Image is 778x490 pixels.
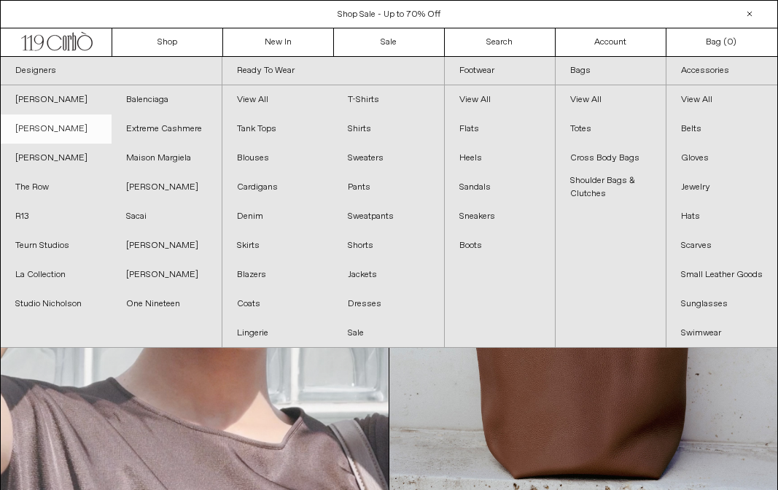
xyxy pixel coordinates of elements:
a: Sweatpants [333,202,444,231]
a: Flats [445,114,555,144]
a: Accessories [666,57,777,85]
a: [PERSON_NAME] [112,231,222,260]
a: Shoulder Bags & Clutches [556,173,666,202]
a: [PERSON_NAME] [1,85,112,114]
a: Footwear [445,57,555,85]
a: Sale [334,28,445,56]
a: Tank Tops [222,114,333,144]
a: T-Shirts [333,85,444,114]
a: Maison Margiela [112,144,222,173]
a: Skirts [222,231,333,260]
a: Shorts [333,231,444,260]
a: View All [556,85,666,114]
a: Sneakers [445,202,555,231]
a: Jackets [333,260,444,289]
a: View All [666,85,777,114]
a: Shop Sale - Up to 70% Off [338,9,440,20]
span: ) [727,36,736,49]
a: One Nineteen [112,289,222,319]
a: Bags [556,57,666,85]
a: Scarves [666,231,777,260]
a: Cardigans [222,173,333,202]
a: Studio Nicholson [1,289,112,319]
a: Boots [445,231,555,260]
span: 0 [727,36,733,48]
a: Heels [445,144,555,173]
a: View All [222,85,333,114]
a: [PERSON_NAME] [1,144,112,173]
a: Teurn Studios [1,231,112,260]
a: Cross Body Bags [556,144,666,173]
a: Designers [1,57,222,85]
a: Shirts [333,114,444,144]
a: Coats [222,289,333,319]
a: Extreme Cashmere [112,114,222,144]
a: Sale [333,319,444,348]
a: [PERSON_NAME] [112,173,222,202]
a: Sacai [112,202,222,231]
a: Ready To Wear [222,57,443,85]
a: New In [223,28,334,56]
a: Bag () [666,28,777,56]
a: View All [445,85,555,114]
a: Sweaters [333,144,444,173]
a: Shop [112,28,223,56]
a: Hats [666,202,777,231]
a: [PERSON_NAME] [1,114,112,144]
a: Belts [666,114,777,144]
a: Search [445,28,556,56]
a: Small Leather Goods [666,260,777,289]
a: The Row [1,173,112,202]
a: La Collection [1,260,112,289]
a: Jewelry [666,173,777,202]
a: R13 [1,202,112,231]
a: Swimwear [666,319,777,348]
a: [PERSON_NAME] [112,260,222,289]
a: Pants [333,173,444,202]
a: Account [556,28,666,56]
a: Lingerie [222,319,333,348]
a: Totes [556,114,666,144]
a: Dresses [333,289,444,319]
a: Blazers [222,260,333,289]
a: Denim [222,202,333,231]
a: Balenciaga [112,85,222,114]
a: Sunglasses [666,289,777,319]
a: Blouses [222,144,333,173]
a: Sandals [445,173,555,202]
a: Gloves [666,144,777,173]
